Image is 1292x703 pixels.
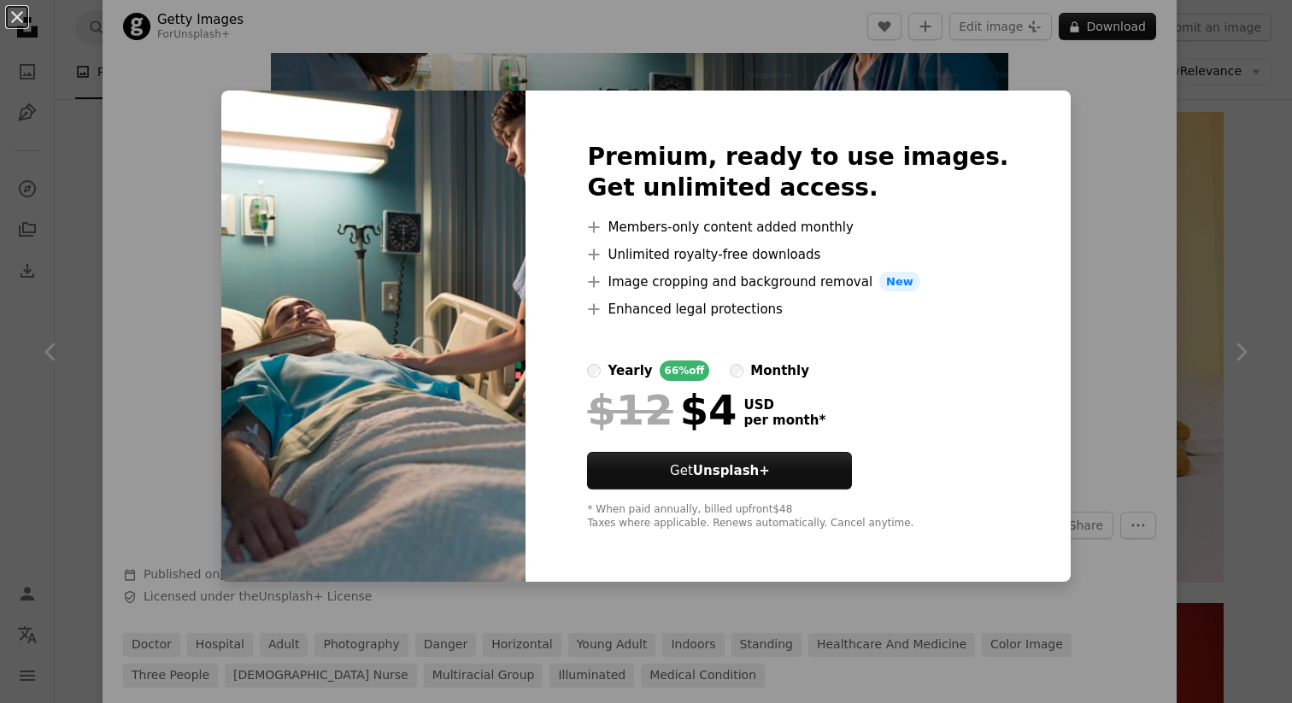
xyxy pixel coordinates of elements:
[693,463,770,478] strong: Unsplash+
[587,142,1008,203] h2: Premium, ready to use images. Get unlimited access.
[750,360,809,381] div: monthly
[587,217,1008,237] li: Members-only content added monthly
[743,397,825,413] span: USD
[660,360,710,381] div: 66% off
[221,91,526,583] img: premium_photo-1664304965317-4664a8e6c8ad
[587,452,852,489] button: GetUnsplash+
[587,272,1008,292] li: Image cropping and background removal
[587,388,672,432] span: $12
[743,413,825,428] span: per month *
[608,360,652,381] div: yearly
[587,299,1008,319] li: Enhanced legal protections
[587,388,737,432] div: $4
[587,244,1008,265] li: Unlimited royalty-free downloads
[587,364,601,378] input: yearly66%off
[730,364,743,378] input: monthly
[587,503,1008,530] div: * When paid annually, billed upfront $48 Taxes where applicable. Renews automatically. Cancel any...
[879,272,920,292] span: New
